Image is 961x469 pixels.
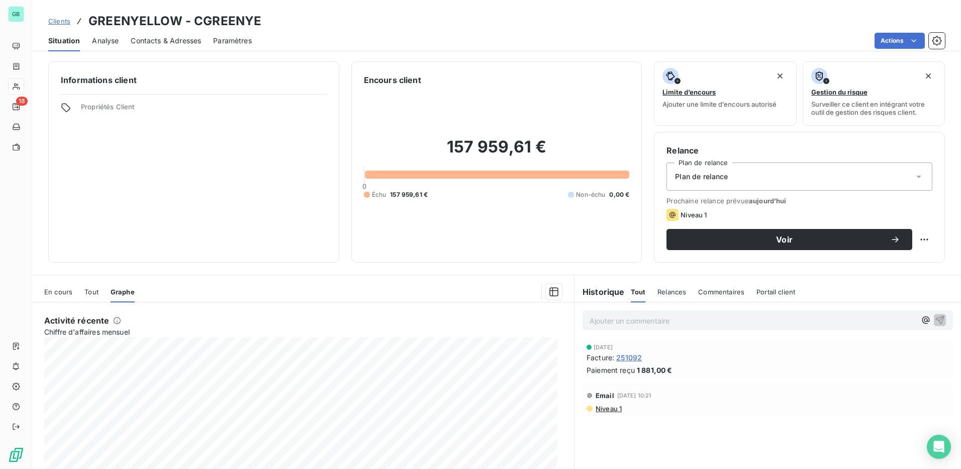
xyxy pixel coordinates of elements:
img: Logo LeanPay [8,447,24,463]
button: Voir [666,229,912,250]
span: Prochaine relance prévue [666,197,932,205]
span: Tout [631,288,646,296]
button: Gestion du risqueSurveiller ce client en intégrant votre outil de gestion des risques client. [803,61,945,126]
h6: Historique [574,286,625,298]
div: Open Intercom Messenger [927,435,951,459]
span: 0 [362,182,366,190]
span: Niveau 1 [595,405,622,413]
span: Contacts & Adresses [131,36,201,46]
h6: Relance [666,144,932,157]
span: Gestion du risque [811,88,868,96]
span: Email [596,392,614,400]
span: aujourd’hui [749,197,787,205]
span: Ajouter une limite d’encours autorisé [662,100,777,108]
span: Tout [84,288,99,296]
span: [DATE] [594,344,613,350]
span: 251092 [616,352,642,363]
span: Plan de relance [675,172,728,182]
button: Limite d’encoursAjouter une limite d’encours autorisé [654,61,796,126]
h6: Activité récente [44,315,109,327]
span: Voir [679,236,890,244]
span: Situation [48,36,80,46]
span: 0,00 € [609,190,629,199]
span: Portail client [756,288,795,296]
span: Clients [48,17,70,25]
span: 157 959,61 € [390,190,428,199]
a: Clients [48,16,70,26]
span: En cours [44,288,72,296]
span: Propriétés Client [81,103,327,117]
div: GB [8,6,24,22]
span: 1 881,00 € [637,365,672,375]
span: Paiement reçu [587,365,635,375]
h3: GREENYELLOW - CGREENYE [88,12,261,30]
span: Facture : [587,352,614,363]
h2: 157 959,61 € [364,137,630,167]
span: [DATE] 10:21 [617,393,652,399]
span: Chiffre d'affaires mensuel [44,327,558,337]
h6: Encours client [364,74,421,86]
span: Graphe [111,288,135,296]
span: Limite d’encours [662,88,716,96]
span: Relances [657,288,686,296]
span: Analyse [92,36,119,46]
span: Niveau 1 [681,211,707,219]
span: Paramètres [213,36,252,46]
span: Surveiller ce client en intégrant votre outil de gestion des risques client. [811,100,936,116]
span: Non-échu [576,190,605,199]
span: 18 [16,97,28,106]
h6: Informations client [61,74,327,86]
span: Échu [372,190,387,199]
button: Actions [875,33,925,49]
span: Commentaires [698,288,744,296]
